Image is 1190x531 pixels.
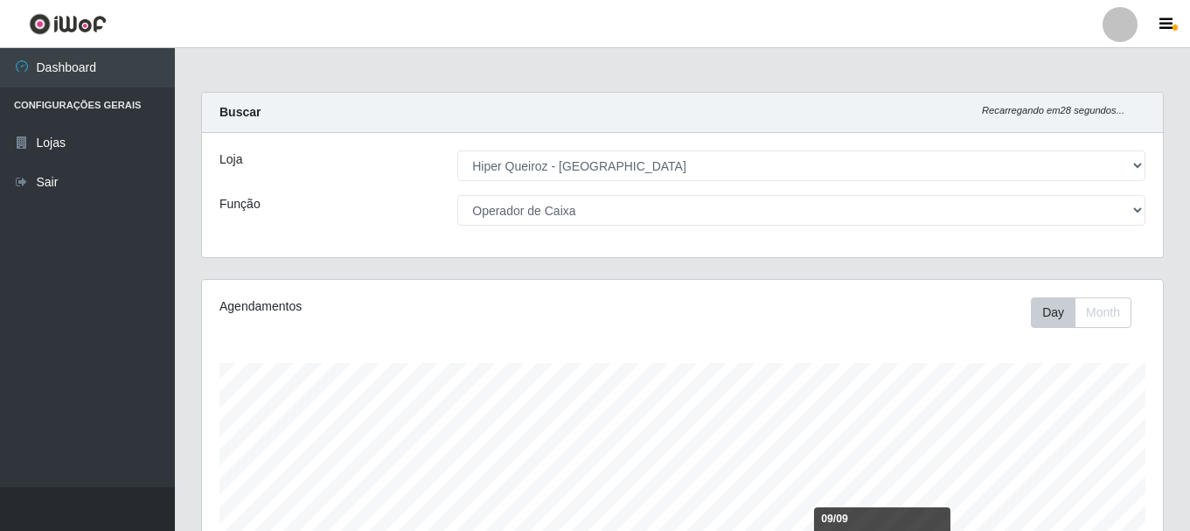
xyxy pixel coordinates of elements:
img: CoreUI Logo [29,13,107,35]
button: Day [1031,297,1075,328]
div: Toolbar with button groups [1031,297,1145,328]
i: Recarregando em 28 segundos... [982,105,1124,115]
label: Loja [219,150,242,169]
div: Agendamentos [219,297,590,316]
strong: Buscar [219,105,261,119]
div: First group [1031,297,1131,328]
label: Função [219,195,261,213]
button: Month [1075,297,1131,328]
